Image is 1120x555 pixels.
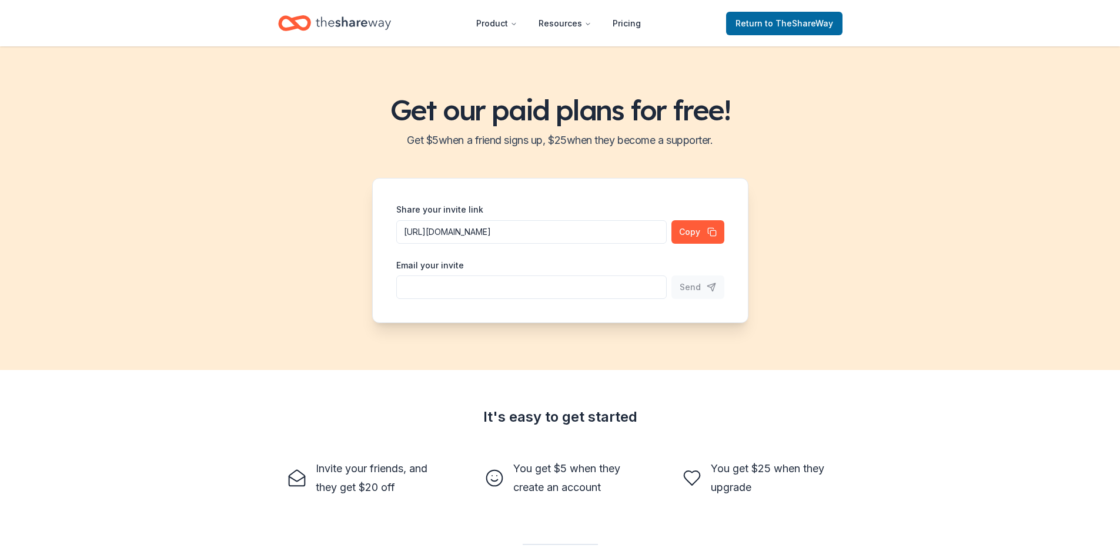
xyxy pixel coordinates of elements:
span: to TheShareWay [765,18,833,28]
button: Resources [529,12,601,35]
div: Invite your friends, and they get $20 off [316,459,438,497]
a: Home [278,9,391,37]
div: It's easy to get started [278,408,842,426]
span: Return [735,16,833,31]
button: Copy [671,220,724,244]
label: Email your invite [396,260,464,271]
a: Pricing [603,12,650,35]
div: You get $25 when they upgrade [711,459,833,497]
nav: Main [467,9,650,37]
div: You get $5 when they create an account [513,459,636,497]
h1: Get our paid plans for free! [14,93,1106,126]
button: Product [467,12,527,35]
h2: Get $ 5 when a friend signs up, $ 25 when they become a supporter. [14,131,1106,150]
label: Share your invite link [396,204,483,216]
a: Returnto TheShareWay [726,12,842,35]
